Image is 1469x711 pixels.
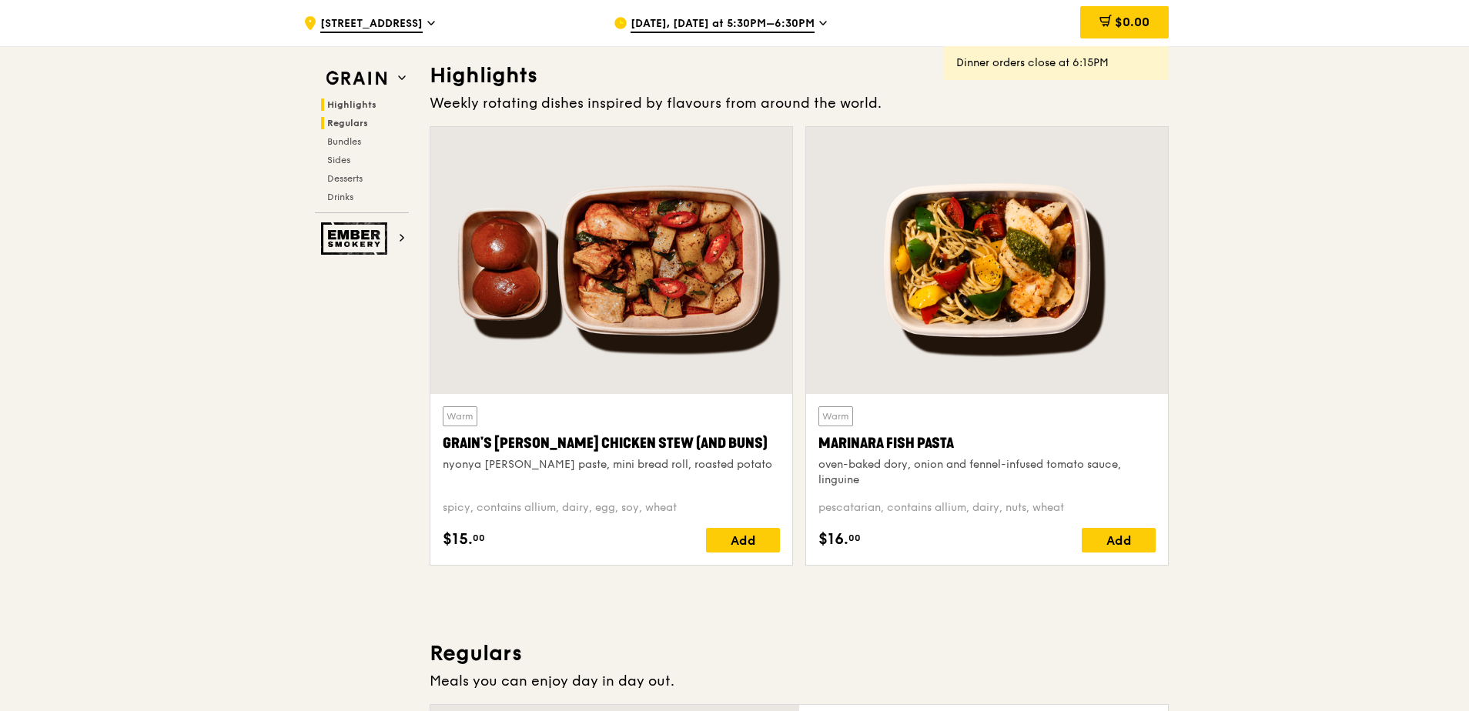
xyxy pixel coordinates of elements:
span: Regulars [327,118,368,129]
div: spicy, contains allium, dairy, egg, soy, wheat [443,500,780,516]
div: Meals you can enjoy day in day out. [430,670,1169,692]
div: nyonya [PERSON_NAME] paste, mini bread roll, roasted potato [443,457,780,472]
span: Bundles [327,136,361,147]
div: Add [1082,528,1156,552]
div: Marinara Fish Pasta [818,432,1156,454]
div: Grain's [PERSON_NAME] Chicken Stew (and buns) [443,432,780,454]
span: $0.00 [1115,15,1149,29]
span: Drinks [327,192,353,202]
div: Dinner orders close at 6:15PM [956,55,1156,71]
div: oven-baked dory, onion and fennel-infused tomato sauce, linguine [818,457,1156,488]
span: Sides [327,155,350,165]
span: Desserts [327,173,363,184]
span: [DATE], [DATE] at 5:30PM–6:30PM [631,16,815,33]
span: $15. [443,528,473,551]
div: pescatarian, contains allium, dairy, nuts, wheat [818,500,1156,516]
div: Add [706,528,780,552]
span: Highlights [327,99,376,110]
div: Warm [818,406,853,426]
div: Warm [443,406,477,426]
span: [STREET_ADDRESS] [320,16,423,33]
span: 00 [473,532,485,544]
span: 00 [848,532,861,544]
h3: Highlights [430,62,1169,89]
h3: Regulars [430,639,1169,667]
img: Ember Smokery web logo [321,222,392,255]
span: $16. [818,528,848,551]
div: Weekly rotating dishes inspired by flavours from around the world. [430,92,1169,114]
img: Grain web logo [321,65,392,92]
